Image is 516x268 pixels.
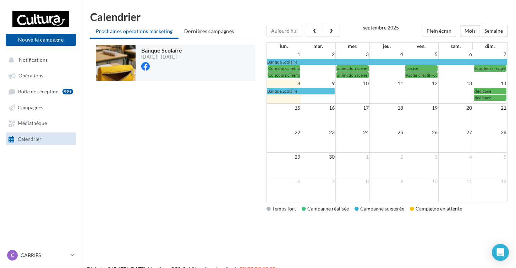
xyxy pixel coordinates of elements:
a: Papier créatif - copie - copie - copie [405,72,438,78]
td: 5 [404,50,439,59]
th: dim. [473,43,507,50]
span: Papier créatif - copie - copie - copie [406,72,470,78]
td: 21 [473,104,507,113]
a: Boîte de réception99+ [4,85,77,98]
td: 3 [404,153,439,162]
th: lun. [267,43,301,50]
td: 26 [404,128,439,137]
span: Médiathèque [18,120,47,126]
a: Calendrier [4,132,77,145]
span: liseuse [406,66,418,71]
td: 2 [301,50,335,59]
span: Boîte de réception [18,88,59,94]
a: animation scène [336,72,369,78]
th: ven. [404,43,438,50]
td: 7 [473,50,507,59]
button: Aujourd'hui [267,25,302,37]
td: 6 [267,177,301,186]
h2: septembre 2025 [363,25,399,30]
td: 1 [335,153,370,162]
span: Dernières campagnes [184,28,234,34]
td: 3 [335,50,370,59]
span: Banque Scolaire [267,59,297,65]
span: C [11,252,14,259]
a: Banque Scolaire [267,88,335,94]
div: Campagne en attente [410,205,462,212]
a: écouteurs - copie - copie - copie - copie [474,65,506,71]
th: sam. [438,43,473,50]
th: jeu. [370,43,404,50]
span: Concours cinéma [268,66,301,71]
span: Calendrier [18,136,42,142]
td: 9 [370,177,404,186]
a: Campagnes [4,101,77,114]
td: 16 [301,104,335,113]
td: 5 [473,153,507,162]
td: 25 [370,128,404,137]
td: 8 [267,79,301,88]
td: 1 [267,50,301,59]
div: 99+ [62,89,73,94]
td: 22 [267,128,301,137]
td: 14 [473,79,507,88]
p: CABRIES [21,252,68,259]
span: Campagnes [18,104,43,110]
button: Semaine [480,25,507,37]
td: 20 [438,104,473,113]
span: Prochaines opérations marketing [96,28,173,34]
td: 12 [404,79,439,88]
td: 6 [438,50,473,59]
div: Temps fort [267,205,296,212]
th: mer. [335,43,370,50]
td: 23 [301,128,335,137]
span: animation scène [337,66,367,71]
a: Concours cinéma [268,72,300,78]
td: 7 [301,177,335,186]
a: dédicace [474,95,506,101]
td: 10 [335,79,370,88]
a: dédicace [474,88,506,94]
td: 30 [301,153,335,162]
td: 8 [335,177,370,186]
td: 18 [370,104,404,113]
button: Plein écran [422,25,456,37]
div: [DATE] - [DATE] [141,55,182,59]
span: dédicace [474,88,491,94]
td: 12 [473,177,507,186]
span: animation scène [337,72,367,78]
td: 13 [438,79,473,88]
button: Nouvelle campagne [6,34,76,46]
span: Concours cinéma [268,72,301,78]
a: C CABRIES [6,248,76,262]
a: liseuse [405,65,438,71]
th: mar. [301,43,335,50]
div: Open Intercom Messenger [492,244,509,261]
td: 10 [404,177,439,186]
a: Concours cinéma [268,65,300,71]
td: 17 [335,104,370,113]
td: 11 [370,79,404,88]
div: Campagne réalisée [302,205,349,212]
span: Banque Scolaire [267,88,297,94]
td: 15 [267,104,301,113]
td: 4 [370,50,404,59]
a: Médiathèque [4,116,77,129]
span: Notifications [19,57,48,63]
span: dédicace [474,95,491,100]
td: 28 [473,128,507,137]
td: 4 [438,153,473,162]
td: 9 [301,79,335,88]
div: Campagne suggérée [355,205,404,212]
button: Mois [460,25,480,37]
td: 19 [404,104,439,113]
td: 24 [335,128,370,137]
a: animation scène [336,65,369,71]
td: 27 [438,128,473,137]
td: 29 [267,153,301,162]
button: Notifications [4,53,75,66]
span: Banque Scolaire [141,47,182,54]
td: 11 [438,177,473,186]
h1: Calendrier [90,11,507,22]
span: Opérations [18,73,43,79]
td: 2 [370,153,404,162]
